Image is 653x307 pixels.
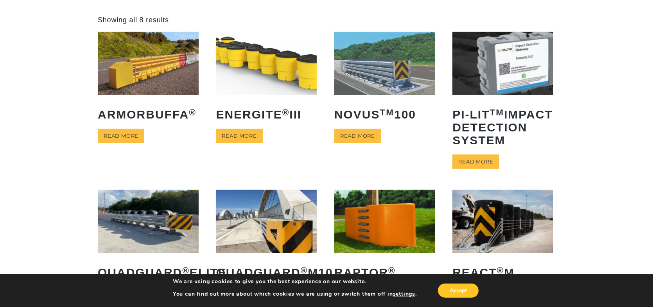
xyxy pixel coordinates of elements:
[388,266,396,275] sup: ®
[438,284,479,298] button: Accept
[334,129,381,143] a: Read more about “NOVUSTM 100”
[282,108,290,117] sup: ®
[216,190,317,284] a: QuadGuard®M10
[98,260,199,298] h2: QuadGuard Elite M10
[98,129,144,143] a: Read more about “ArmorBuffa®”
[490,108,504,117] sup: TM
[452,102,553,153] h2: PI-LIT Impact Detection System
[393,291,415,298] button: settings
[301,266,308,275] sup: ®
[334,260,435,285] h2: RAPTOR
[182,266,190,275] sup: ®
[452,260,553,285] h2: REACT M
[98,32,199,126] a: ArmorBuffa®
[216,32,317,126] a: ENERGITE®III
[334,32,435,126] a: NOVUSTM100
[216,129,262,143] a: Read more about “ENERGITE® III”
[216,260,317,285] h2: QuadGuard M10
[173,291,417,298] p: You can find out more about which cookies we are using or switch them off in .
[452,190,553,284] a: REACT®M
[98,16,169,25] p: Showing all 8 results
[452,154,499,169] a: Read more about “PI-LITTM Impact Detection System”
[380,108,395,117] sup: TM
[334,102,435,127] h2: NOVUS 100
[497,266,504,275] sup: ®
[189,108,196,117] sup: ®
[216,102,317,127] h2: ENERGITE III
[173,278,417,285] p: We are using cookies to give you the best experience on our website.
[98,190,199,297] a: QuadGuard®Elite M10
[334,190,435,284] a: RAPTOR®
[452,32,553,152] a: PI-LITTMImpact Detection System
[98,102,199,127] h2: ArmorBuffa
